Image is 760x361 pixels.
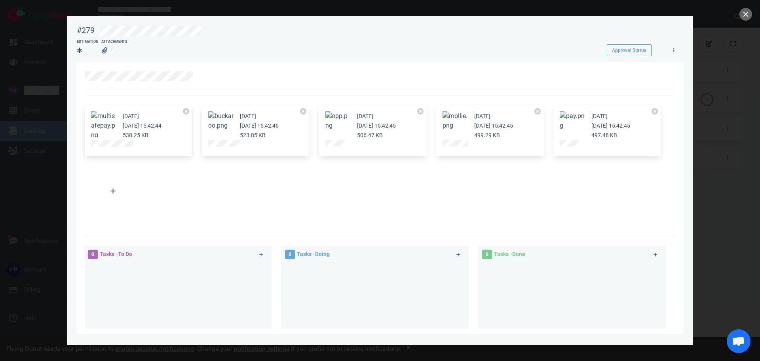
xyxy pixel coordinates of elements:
[474,132,500,138] small: 499.29 KB
[100,251,132,257] span: Tasks - To Do
[123,132,148,138] small: 538.25 KB
[482,250,492,259] span: 0
[91,111,116,140] button: Zoom image
[443,111,468,130] button: Zoom image
[123,122,161,129] small: [DATE] 15:42:44
[357,132,383,138] small: 506.47 KB
[101,39,127,45] div: Attachments
[591,122,630,129] small: [DATE] 15:42:45
[325,111,351,130] button: Zoom image
[77,25,95,35] div: #279
[77,39,98,45] div: Estimation
[494,251,525,257] span: Tasks - Done
[240,132,266,138] small: 523.85 KB
[474,122,513,129] small: [DATE] 15:42:45
[739,8,752,21] button: close
[123,113,139,119] small: [DATE]
[297,251,330,257] span: Tasks - Doing
[727,329,750,353] div: Open de chat
[591,113,608,119] small: [DATE]
[357,122,396,129] small: [DATE] 15:42:45
[474,113,490,119] small: [DATE]
[285,250,295,259] span: 0
[591,132,617,138] small: 497.48 KB
[240,113,256,119] small: [DATE]
[560,111,585,130] button: Zoom image
[357,113,373,119] small: [DATE]
[208,111,234,130] button: Zoom image
[240,122,279,129] small: [DATE] 15:42:45
[88,250,98,259] span: 0
[607,44,652,56] button: Approval Status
